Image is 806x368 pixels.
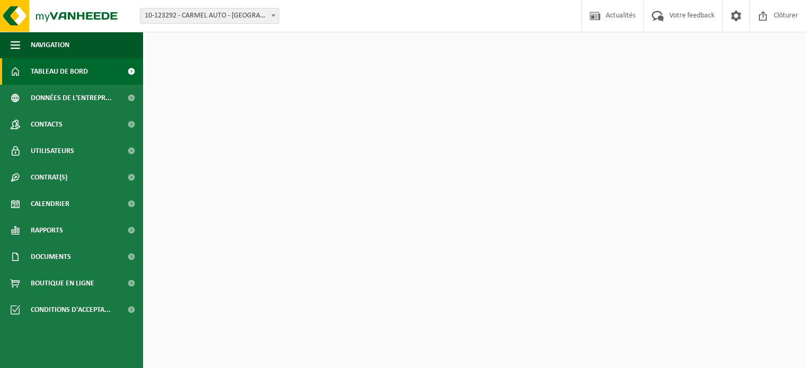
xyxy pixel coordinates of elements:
span: Rapports [31,217,63,244]
span: Boutique en ligne [31,270,94,297]
span: Tableau de bord [31,58,88,85]
span: 10-123292 - CARMEL AUTO - QUIÉVRAIN [140,8,279,23]
span: Navigation [31,32,69,58]
span: Utilisateurs [31,138,74,164]
span: Calendrier [31,191,69,217]
span: Conditions d'accepta... [31,297,111,323]
span: Contacts [31,111,63,138]
span: Documents [31,244,71,270]
span: Données de l'entrepr... [31,85,112,111]
span: 10-123292 - CARMEL AUTO - QUIÉVRAIN [140,8,279,24]
span: Contrat(s) [31,164,67,191]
